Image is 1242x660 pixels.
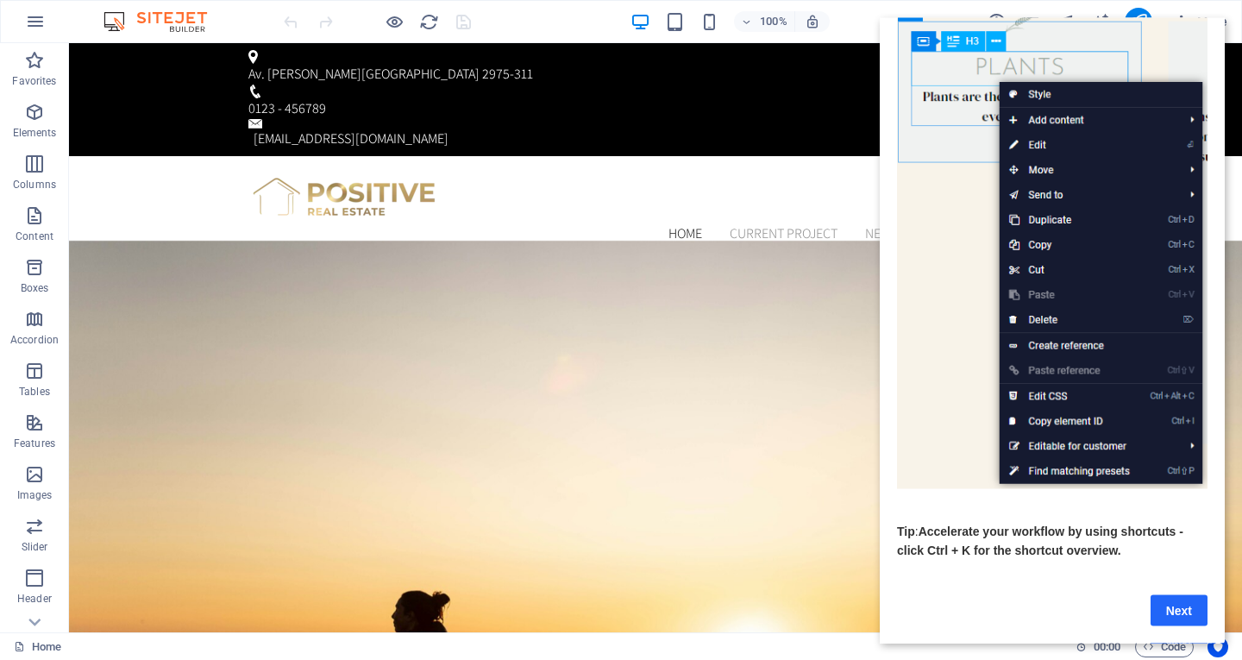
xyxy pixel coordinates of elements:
[1173,13,1227,30] span: More
[1021,11,1042,32] button: pages
[271,577,328,608] a: Next
[35,506,39,520] span: :
[987,11,1007,32] button: design
[19,385,50,399] p: Tables
[22,540,48,554] p: Slider
[17,592,52,606] p: Header
[1056,12,1076,32] i: Navigator
[384,11,405,32] button: Click here to leave preview mode and continue editing
[13,178,56,192] p: Columns
[14,637,61,657] a: Click to cancel selection. Double-click to open Pages
[16,229,53,243] p: Content
[987,12,1007,32] i: Design (Ctrl+Alt+Y)
[1094,637,1120,657] span: 00 00
[1106,640,1108,653] span: :
[17,488,53,502] p: Images
[1125,8,1152,35] button: publish
[760,11,787,32] h6: 100%
[14,437,55,450] p: Features
[805,14,820,29] i: On resize automatically adjust zoom level to fit chosen device.
[1090,12,1110,32] i: AI Writer
[1090,11,1111,32] button: text_generator
[17,506,304,539] span: Accelerate your workflow by using shortcuts - click Ctrl + K for the shortcut overview.
[1056,11,1076,32] button: navigator
[1166,8,1234,35] button: More
[13,126,57,140] p: Elements
[1207,637,1228,657] button: Usercentrics
[10,333,59,347] p: Accordion
[1128,12,1148,32] i: Publish
[17,506,35,520] span: Tip
[419,12,439,32] i: Reload page
[21,281,49,295] p: Boxes
[99,11,229,32] img: Editor Logo
[1143,637,1186,657] span: Code
[418,11,439,32] button: reload
[1076,637,1121,657] h6: Session time
[17,471,328,490] p: ​
[734,11,795,32] button: 100%
[1021,12,1041,32] i: Pages (Ctrl+Alt+S)
[12,74,56,88] p: Favorites
[1135,637,1194,657] button: Code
